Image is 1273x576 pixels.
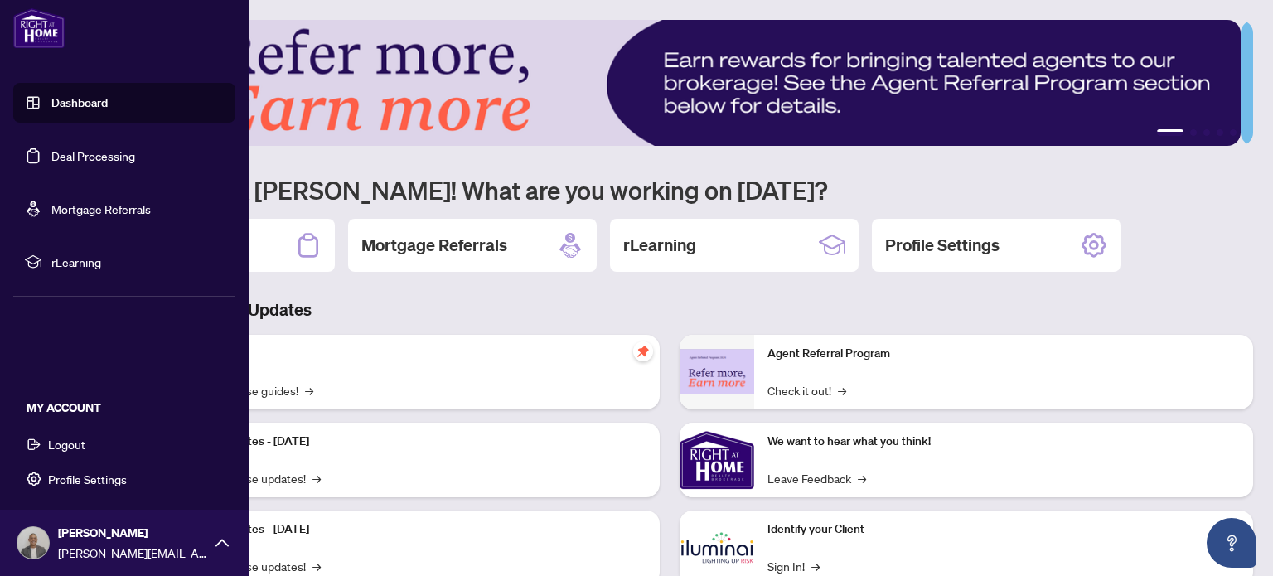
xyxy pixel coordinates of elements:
[767,381,846,399] a: Check it out!→
[86,20,1241,146] img: Slide 0
[48,431,85,457] span: Logout
[767,345,1240,363] p: Agent Referral Program
[858,469,866,487] span: →
[361,234,507,257] h2: Mortgage Referrals
[767,520,1240,539] p: Identify your Client
[58,544,207,562] span: [PERSON_NAME][EMAIL_ADDRESS][DOMAIN_NAME]
[1230,129,1237,136] button: 5
[767,433,1240,451] p: We want to hear what you think!
[48,466,127,492] span: Profile Settings
[174,433,646,451] p: Platform Updates - [DATE]
[623,234,696,257] h2: rLearning
[305,381,313,399] span: →
[51,148,135,163] a: Deal Processing
[51,253,224,271] span: rLearning
[174,345,646,363] p: Self-Help
[27,399,235,417] h5: MY ACCOUNT
[312,469,321,487] span: →
[1207,518,1256,568] button: Open asap
[17,527,49,559] img: Profile Icon
[51,95,108,110] a: Dashboard
[1203,129,1210,136] button: 3
[838,381,846,399] span: →
[680,423,754,497] img: We want to hear what you think!
[312,557,321,575] span: →
[767,469,866,487] a: Leave Feedback→
[1190,129,1197,136] button: 2
[767,557,820,575] a: Sign In!→
[51,201,151,216] a: Mortgage Referrals
[86,174,1253,206] h1: Welcome back [PERSON_NAME]! What are you working on [DATE]?
[13,465,235,493] button: Profile Settings
[58,524,207,542] span: [PERSON_NAME]
[885,234,1000,257] h2: Profile Settings
[1217,129,1223,136] button: 4
[1157,129,1183,136] button: 1
[680,349,754,394] img: Agent Referral Program
[13,8,65,48] img: logo
[13,430,235,458] button: Logout
[86,298,1253,322] h3: Brokerage & Industry Updates
[633,341,653,361] span: pushpin
[174,520,646,539] p: Platform Updates - [DATE]
[811,557,820,575] span: →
